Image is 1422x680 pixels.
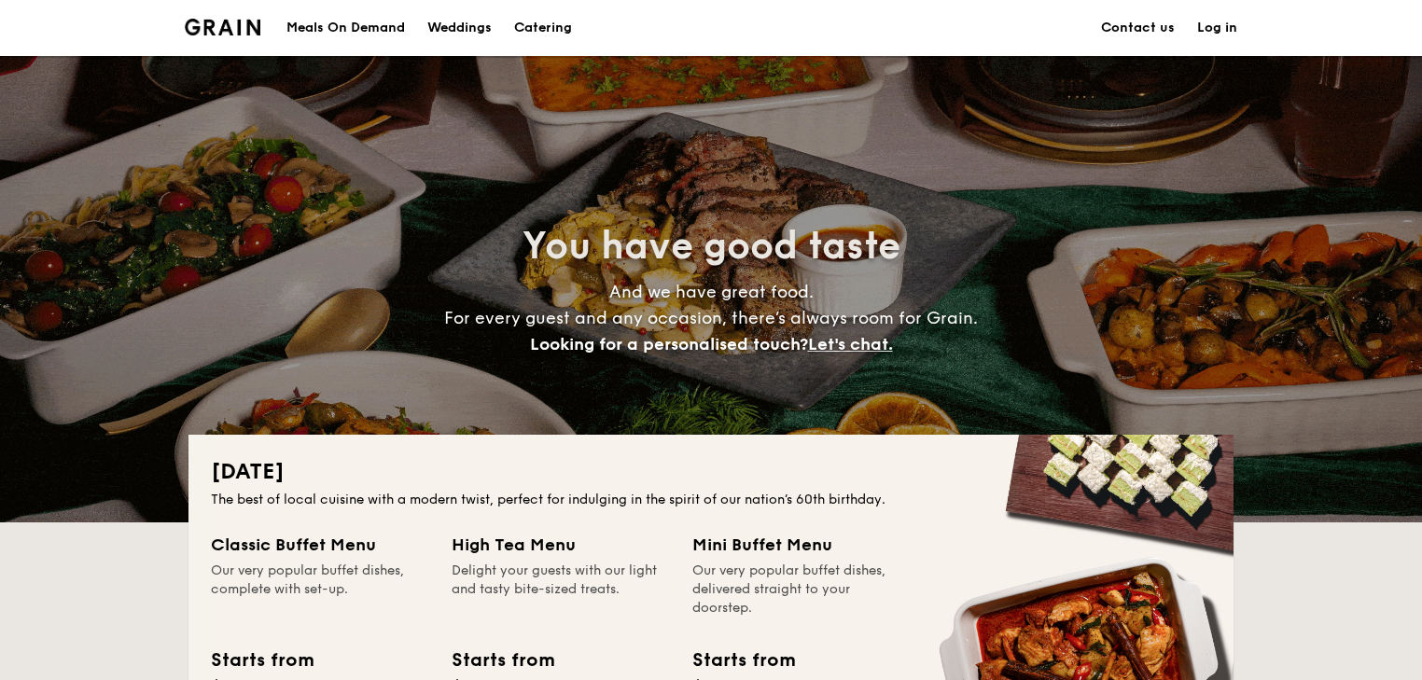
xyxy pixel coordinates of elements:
[692,562,911,631] div: Our very popular buffet dishes, delivered straight to your doorstep.
[692,532,911,558] div: Mini Buffet Menu
[523,224,900,269] span: You have good taste
[444,282,978,354] span: And we have great food. For every guest and any occasion, there’s always room for Grain.
[185,19,260,35] a: Logotype
[211,532,429,558] div: Classic Buffet Menu
[211,562,429,631] div: Our very popular buffet dishes, complete with set-up.
[530,334,808,354] span: Looking for a personalised touch?
[452,646,553,674] div: Starts from
[211,457,1211,487] h2: [DATE]
[211,646,313,674] div: Starts from
[185,19,260,35] img: Grain
[452,532,670,558] div: High Tea Menu
[211,491,1211,509] div: The best of local cuisine with a modern twist, perfect for indulging in the spirit of our nation’...
[808,334,893,354] span: Let's chat.
[452,562,670,631] div: Delight your guests with our light and tasty bite-sized treats.
[692,646,794,674] div: Starts from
